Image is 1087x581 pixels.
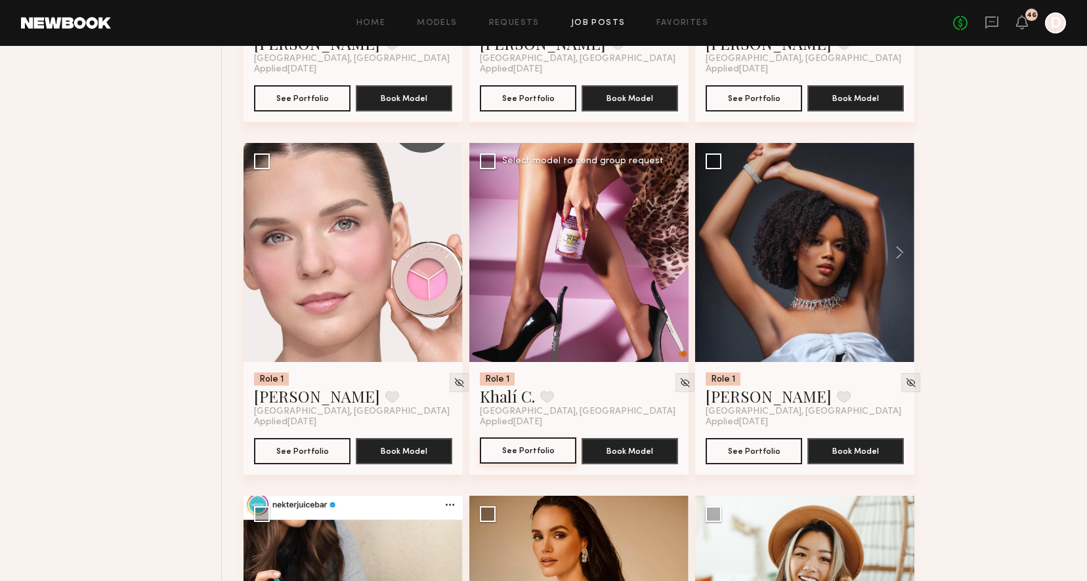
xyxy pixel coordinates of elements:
span: [GEOGRAPHIC_DATA], [GEOGRAPHIC_DATA] [254,54,450,64]
a: Book Model [807,445,904,456]
button: Book Model [807,85,904,111]
a: Job Posts [571,19,626,28]
div: Applied [DATE] [480,417,678,428]
span: [GEOGRAPHIC_DATA], [GEOGRAPHIC_DATA] [254,407,450,417]
div: Applied [DATE] [254,64,452,75]
span: [GEOGRAPHIC_DATA], [GEOGRAPHIC_DATA] [480,407,675,417]
button: Book Model [582,85,678,111]
div: Role 1 [480,372,515,386]
a: Book Model [356,92,452,103]
button: See Portfolio [480,437,576,464]
img: Unhide Model [679,377,691,388]
button: See Portfolio [254,85,351,111]
a: Book Model [582,445,678,456]
div: Role 1 [706,372,740,386]
img: Unhide Model [905,377,916,388]
button: See Portfolio [706,85,802,111]
div: Select model to send group request [502,157,664,166]
div: Role 1 [254,372,289,386]
div: Applied [DATE] [480,64,678,75]
button: See Portfolio [706,438,802,464]
a: Book Model [582,92,678,103]
a: D [1045,12,1066,33]
button: See Portfolio [254,438,351,464]
button: Book Model [582,438,678,464]
a: Book Model [807,92,904,103]
button: Book Model [356,85,452,111]
button: Book Model [807,438,904,464]
a: [PERSON_NAME] [254,386,380,407]
span: [GEOGRAPHIC_DATA], [GEOGRAPHIC_DATA] [480,54,675,64]
div: Applied [DATE] [706,417,904,428]
a: Khalí C. [480,386,535,407]
span: [GEOGRAPHIC_DATA], [GEOGRAPHIC_DATA] [706,54,901,64]
a: Book Model [356,445,452,456]
img: Unhide Model [454,377,465,388]
button: Book Model [356,438,452,464]
div: Applied [DATE] [254,417,452,428]
a: [PERSON_NAME] [706,386,832,407]
a: Models [417,19,457,28]
a: Favorites [656,19,708,28]
div: 46 [1027,12,1036,19]
a: See Portfolio [480,438,576,464]
a: Requests [489,19,540,28]
span: [GEOGRAPHIC_DATA], [GEOGRAPHIC_DATA] [706,407,901,417]
div: Applied [DATE] [706,64,904,75]
a: Home [356,19,386,28]
button: See Portfolio [480,85,576,111]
